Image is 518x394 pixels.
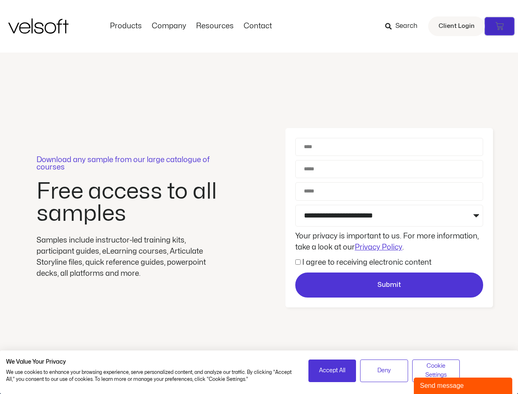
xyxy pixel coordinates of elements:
span: Search [395,21,418,32]
button: Adjust cookie preferences [412,360,460,382]
a: Search [385,19,423,33]
span: Client Login [438,21,475,32]
label: I agree to receiving electronic content [302,259,431,266]
p: We use cookies to enhance your browsing experience, serve personalized content, and analyze our t... [6,369,296,383]
button: Submit [295,273,483,298]
a: ResourcesMenu Toggle [191,22,239,31]
h2: Free access to all samples [37,181,221,225]
button: Accept all cookies [308,360,356,382]
a: ContactMenu Toggle [239,22,277,31]
iframe: chat widget [414,376,514,394]
div: Your privacy is important to us. For more information, take a look at our . [293,231,485,253]
img: Velsoft Training Materials [8,18,68,34]
span: Accept All [319,366,345,375]
a: Privacy Policy [355,244,402,251]
a: CompanyMenu Toggle [147,22,191,31]
div: Samples include instructor-led training kits, participant guides, eLearning courses, Articulate S... [37,235,221,279]
a: ProductsMenu Toggle [105,22,147,31]
p: Download any sample from our large catalogue of courses [37,156,221,171]
a: Client Login [428,16,485,36]
button: Deny all cookies [360,360,408,382]
span: Cookie Settings [418,362,455,380]
span: Submit [377,280,401,291]
h2: We Value Your Privacy [6,358,296,366]
span: Deny [377,366,391,375]
nav: Menu [105,22,277,31]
